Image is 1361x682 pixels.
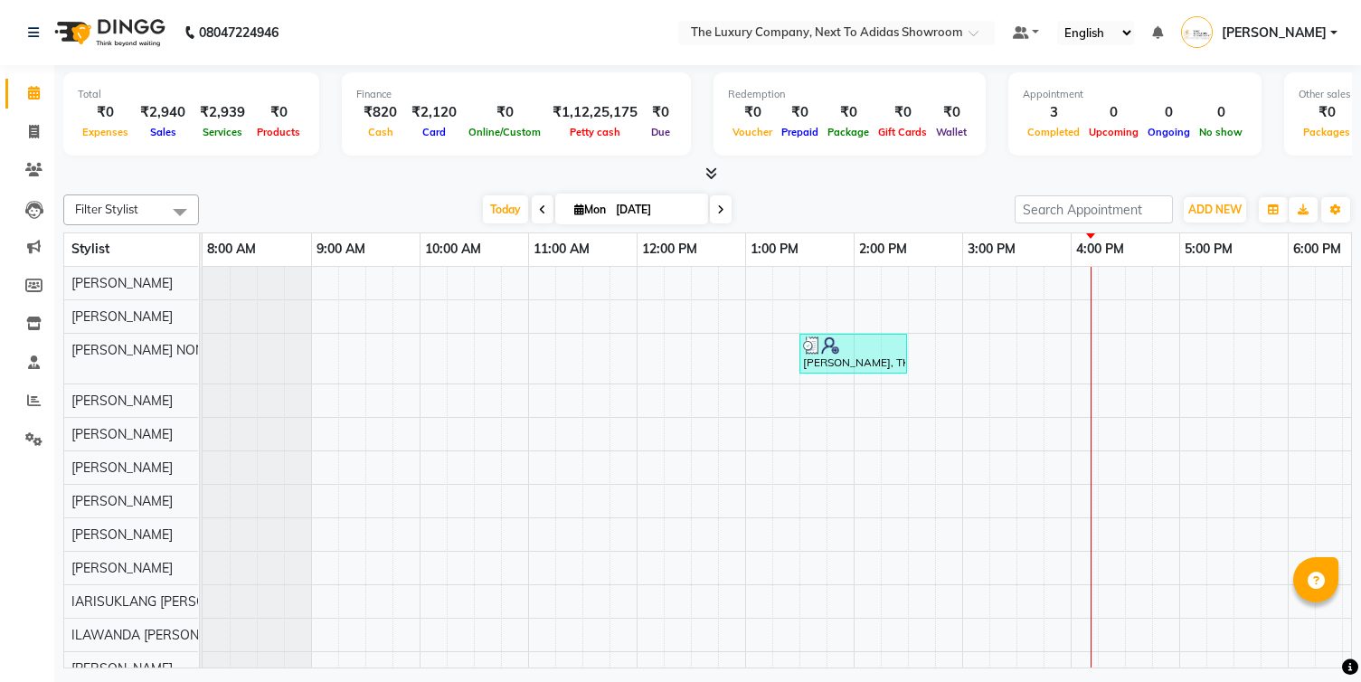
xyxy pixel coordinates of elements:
span: [PERSON_NAME] [71,426,173,442]
span: Ongoing [1143,126,1195,138]
span: Due [647,126,675,138]
span: [PERSON_NAME] [71,493,173,509]
div: ₹0 [645,102,676,123]
a: 5:00 PM [1180,236,1237,262]
div: Total [78,87,305,102]
span: ILAWANDA [PERSON_NAME] [71,627,245,643]
span: Upcoming [1084,126,1143,138]
span: Filter Stylist [75,202,138,216]
span: Voucher [728,126,777,138]
div: Redemption [728,87,971,102]
span: Gift Cards [874,126,931,138]
span: [PERSON_NAME] [71,308,173,325]
a: 2:00 PM [855,236,912,262]
span: Sales [146,126,181,138]
a: 10:00 AM [421,236,486,262]
span: Packages [1299,126,1355,138]
span: [PERSON_NAME] [71,660,173,677]
span: Prepaid [777,126,823,138]
span: Today [483,195,528,223]
div: ₹1,12,25,175 [545,102,645,123]
div: ₹0 [777,102,823,123]
span: Mon [570,203,610,216]
span: No show [1195,126,1247,138]
input: Search Appointment [1015,195,1173,223]
a: 9:00 AM [312,236,370,262]
span: [PERSON_NAME] [1222,24,1327,43]
a: 8:00 AM [203,236,260,262]
input: 2025-09-01 [610,196,701,223]
button: ADD NEW [1184,197,1246,223]
div: 0 [1143,102,1195,123]
span: Services [198,126,247,138]
div: ₹2,120 [404,102,464,123]
span: [PERSON_NAME] [71,459,173,476]
span: [PERSON_NAME] NONGRUM [71,342,242,358]
span: Cash [364,126,398,138]
a: 1:00 PM [746,236,803,262]
div: ₹0 [1299,102,1355,123]
a: 6:00 PM [1289,236,1346,262]
div: [PERSON_NAME], TK01, 01:30 PM-02:30 PM, Cafe Pedicure (₹999) [801,336,905,371]
a: 3:00 PM [963,236,1020,262]
div: 3 [1023,102,1084,123]
div: Finance [356,87,676,102]
div: ₹0 [728,102,777,123]
div: ₹0 [823,102,874,123]
span: Expenses [78,126,133,138]
img: logo [46,7,170,58]
div: ₹0 [78,102,133,123]
div: 0 [1195,102,1247,123]
span: [PERSON_NAME] [71,393,173,409]
div: ₹0 [874,102,931,123]
b: 08047224946 [199,7,279,58]
a: 11:00 AM [529,236,594,262]
a: 4:00 PM [1072,236,1129,262]
div: ₹0 [931,102,971,123]
span: Card [418,126,450,138]
div: ₹0 [252,102,305,123]
iframe: chat widget [1285,610,1343,664]
span: [PERSON_NAME] [71,560,173,576]
span: ADD NEW [1188,203,1242,216]
div: Appointment [1023,87,1247,102]
div: 0 [1084,102,1143,123]
span: Completed [1023,126,1084,138]
div: ₹2,940 [133,102,193,123]
div: ₹820 [356,102,404,123]
span: Stylist [71,241,109,257]
span: Online/Custom [464,126,545,138]
div: ₹2,939 [193,102,252,123]
span: [PERSON_NAME] [71,275,173,291]
span: [PERSON_NAME] [71,526,173,543]
img: MADHU SHARMA [1181,16,1213,48]
span: Package [823,126,874,138]
span: Petty cash [565,126,625,138]
a: 12:00 PM [638,236,702,262]
div: ₹0 [464,102,545,123]
span: Products [252,126,305,138]
span: IARISUKLANG [PERSON_NAME] SAWIAN [71,593,317,610]
span: Wallet [931,126,971,138]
